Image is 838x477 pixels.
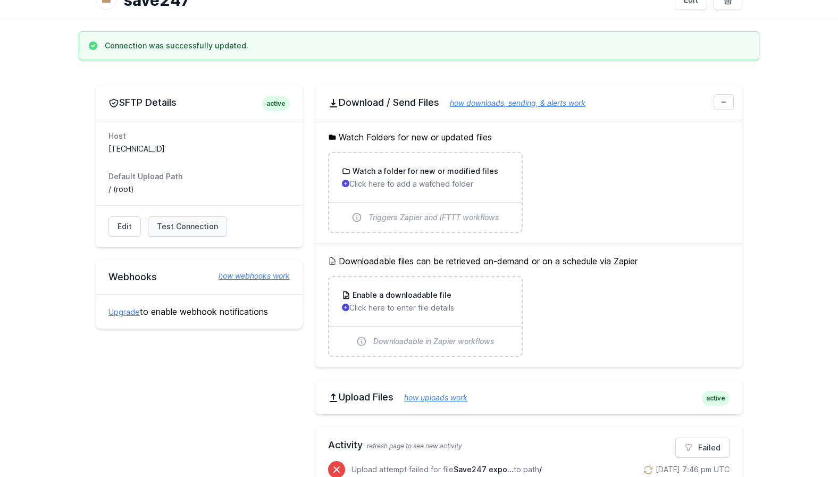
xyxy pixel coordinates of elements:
[108,271,290,283] h2: Webhooks
[373,336,495,347] span: Downloadable in Zapier workflows
[328,131,730,144] h5: Watch Folders for new or updated files
[785,424,825,464] iframe: Drift Widget Chat Controller
[329,277,521,356] a: Enable a downloadable file Click here to enter file details Downloadable in Zapier workflows
[350,290,451,300] h3: Enable a downloadable file
[328,96,730,109] h2: Download / Send Files
[368,212,499,223] span: Triggers Zapier and IFTTT workflows
[108,144,290,154] dd: [TECHNICAL_ID]
[328,255,730,267] h5: Downloadable files can be retrieved on-demand or on a schedule via Zapier
[656,464,730,475] div: [DATE] 7:46 pm UTC
[328,391,730,404] h2: Upload Files
[539,465,542,474] span: /
[393,393,467,402] a: how uploads work
[675,438,730,458] a: Failed
[108,307,140,316] a: Upgrade
[367,442,462,450] span: refresh page to see new activity
[105,40,248,51] h3: Connection was successfully updated.
[350,166,498,177] h3: Watch a folder for new or modified files
[108,184,290,195] dd: / (root)
[329,153,521,232] a: Watch a folder for new or modified files Click here to add a watched folder Triggers Zapier and I...
[148,216,227,237] a: Test Connection
[108,171,290,182] dt: Default Upload Path
[328,438,730,453] h2: Activity
[702,391,730,406] span: active
[454,465,514,474] span: Save247 export 2025-09-16 11:07:37.csv
[342,303,508,313] p: Click here to enter file details
[439,98,585,107] a: how downloads, sending, & alerts work
[108,131,290,141] dt: Host
[96,294,303,329] div: to enable webhook notifications
[108,216,141,237] a: Edit
[157,221,218,232] span: Test Connection
[351,464,616,475] p: Upload attempt failed for file to path
[262,96,290,111] span: active
[108,96,290,109] h2: SFTP Details
[342,179,508,189] p: Click here to add a watched folder
[208,271,290,281] a: how webhooks work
